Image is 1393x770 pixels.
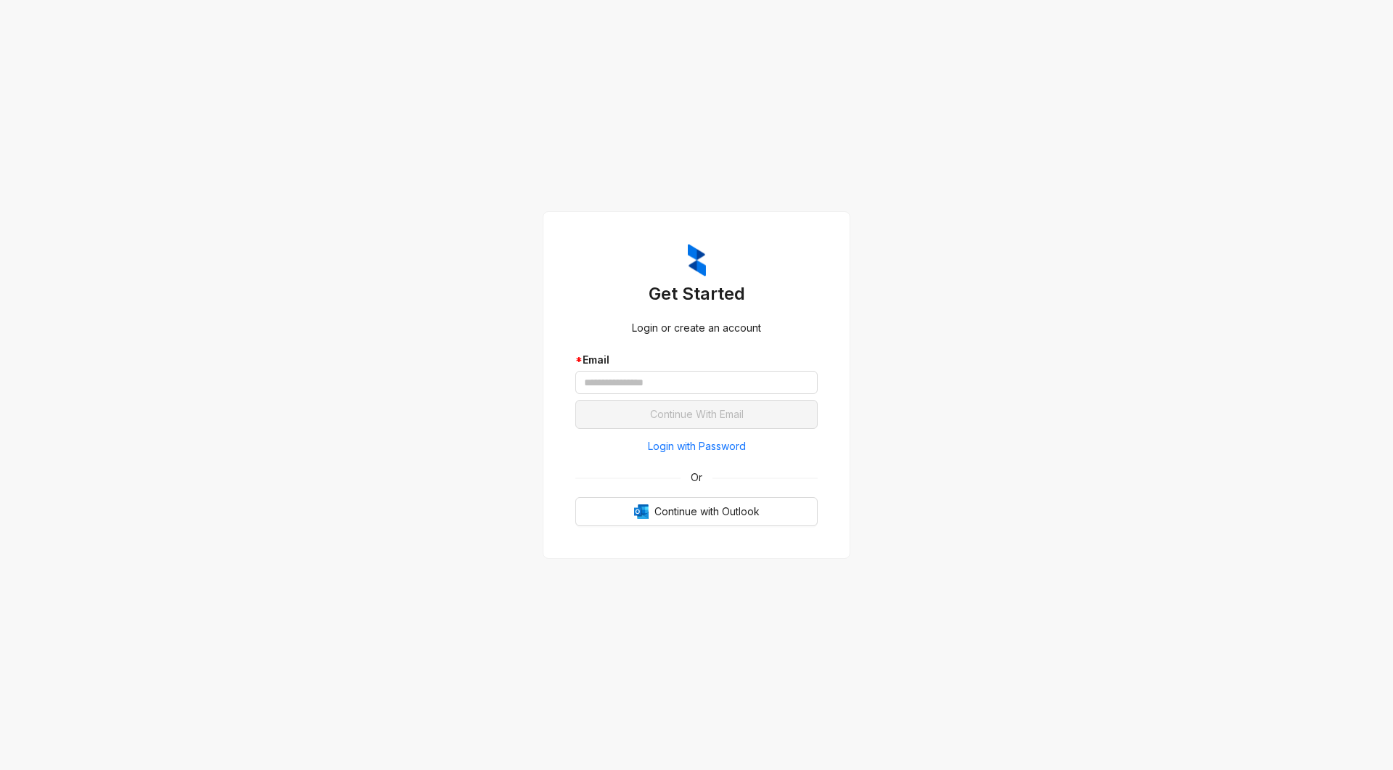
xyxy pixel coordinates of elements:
button: Login with Password [575,435,818,458]
img: Outlook [634,504,649,519]
img: ZumaIcon [688,244,706,277]
span: Login with Password [648,438,746,454]
span: Or [681,470,712,486]
span: Continue with Outlook [654,504,760,520]
h3: Get Started [575,282,818,306]
button: Continue With Email [575,400,818,429]
button: OutlookContinue with Outlook [575,497,818,526]
div: Email [575,352,818,368]
div: Login or create an account [575,320,818,336]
